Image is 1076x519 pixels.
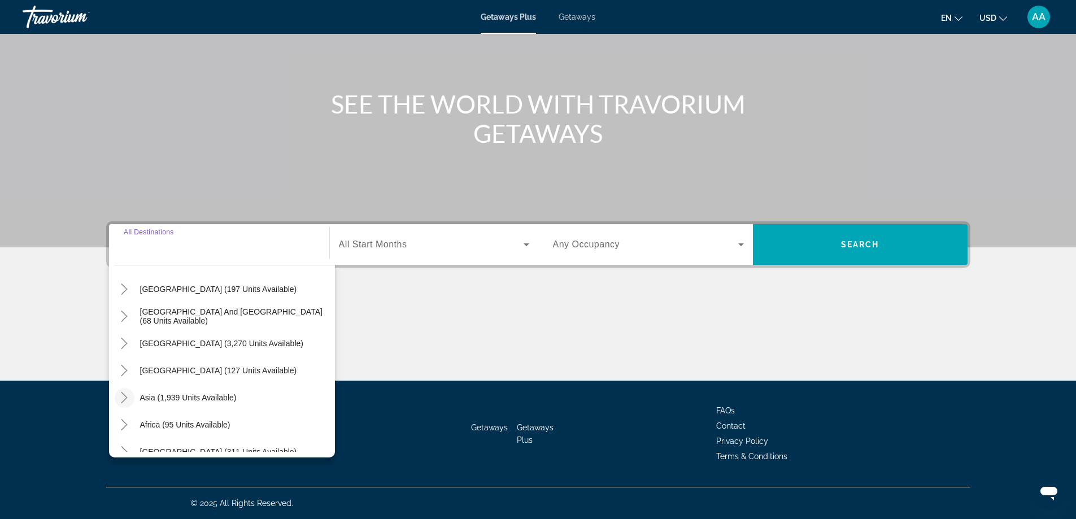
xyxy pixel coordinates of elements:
a: Getaways Plus [517,423,554,444]
span: AA [1032,11,1045,23]
a: Travorium [23,2,136,32]
a: Getaways Plus [481,12,536,21]
button: Toggle Africa (95 units available) [115,415,134,435]
iframe: Button to launch messaging window [1031,474,1067,510]
button: Toggle Australia (197 units available) [115,280,134,299]
a: Contact [716,421,746,430]
h1: SEE THE WORLD WITH TRAVORIUM GETAWAYS [326,89,750,148]
span: [GEOGRAPHIC_DATA] (197 units available) [140,285,297,294]
a: Privacy Policy [716,437,768,446]
button: [GEOGRAPHIC_DATA] (3,270 units available) [134,333,309,354]
button: Change language [941,10,962,26]
button: Toggle Asia (1,939 units available) [115,388,134,408]
span: [GEOGRAPHIC_DATA] (311 units available) [140,447,297,456]
span: [GEOGRAPHIC_DATA] (3,270 units available) [140,339,303,348]
span: © 2025 All Rights Reserved. [191,499,293,508]
button: Toggle Central America (127 units available) [115,361,134,381]
span: Asia (1,939 units available) [140,393,237,402]
span: en [941,14,952,23]
button: User Menu [1024,5,1053,29]
span: All Destinations [124,228,174,235]
button: Toggle Middle East (311 units available) [115,442,134,462]
span: Search [841,240,879,249]
span: Any Occupancy [553,239,620,249]
a: FAQs [716,406,735,415]
span: [GEOGRAPHIC_DATA] and [GEOGRAPHIC_DATA] (68 units available) [140,307,329,325]
button: [GEOGRAPHIC_DATA] (311 units available) [134,442,303,462]
span: USD [979,14,996,23]
button: [GEOGRAPHIC_DATA] (127 units available) [134,360,303,381]
button: Asia (1,939 units available) [134,387,242,408]
button: Toggle South Pacific and Oceania (68 units available) [115,307,134,326]
a: Getaways [559,12,595,21]
span: [GEOGRAPHIC_DATA] (127 units available) [140,366,297,375]
span: Africa (95 units available) [140,420,230,429]
button: [GEOGRAPHIC_DATA] and [GEOGRAPHIC_DATA] (68 units available) [134,306,335,326]
button: [GEOGRAPHIC_DATA] (197 units available) [134,279,303,299]
a: Getaways [471,423,508,432]
button: Toggle South America (3,270 units available) [115,334,134,354]
button: Search [753,224,968,265]
div: Search widget [109,224,968,265]
button: Change currency [979,10,1007,26]
button: Africa (95 units available) [134,415,236,435]
span: All Start Months [339,239,407,249]
a: Terms & Conditions [716,452,787,461]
